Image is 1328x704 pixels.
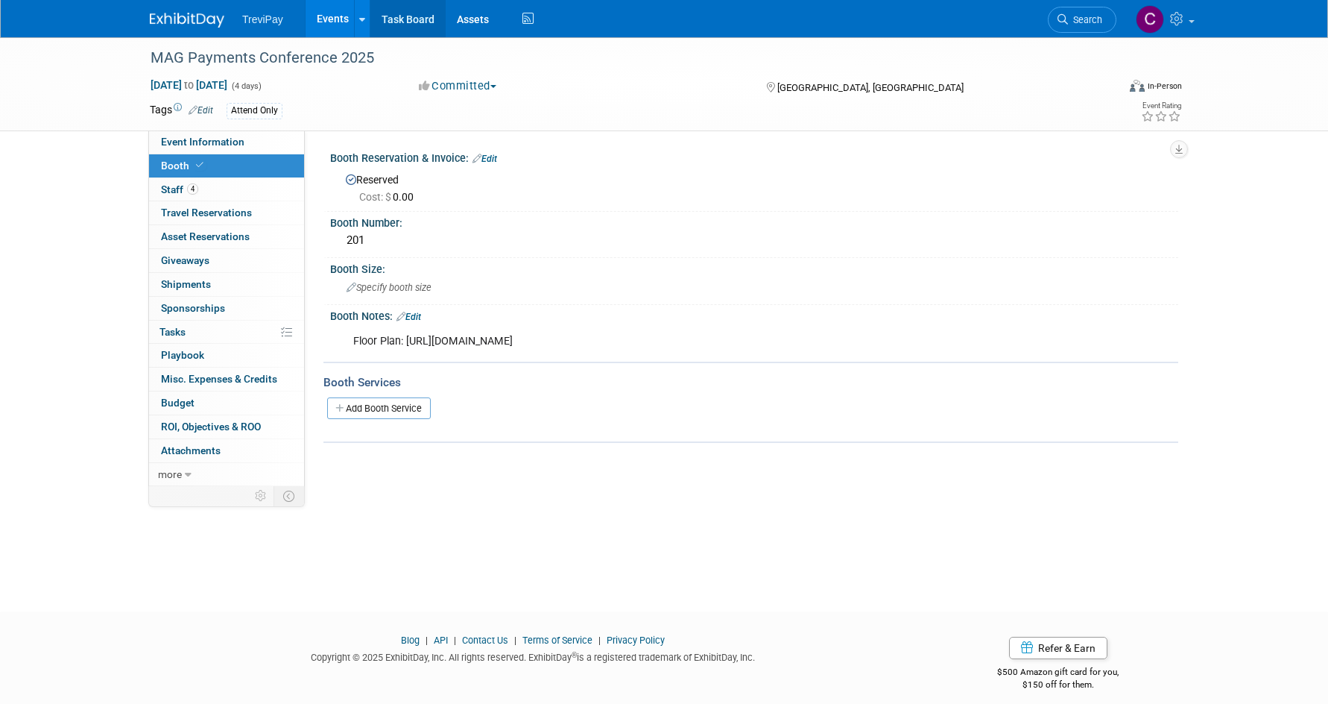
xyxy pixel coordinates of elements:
[150,78,228,92] span: [DATE] [DATE]
[330,147,1178,166] div: Booth Reservation & Invoice:
[341,169,1167,204] div: Reserved
[161,373,277,385] span: Misc. Expenses & Credits
[1068,14,1102,25] span: Search
[189,105,213,116] a: Edit
[330,212,1178,230] div: Booth Number:
[359,191,420,203] span: 0.00
[414,78,502,94] button: Committed
[323,374,1178,391] div: Booth Services
[161,397,195,409] span: Budget
[159,326,186,338] span: Tasks
[161,230,250,242] span: Asset Reservations
[230,81,262,91] span: (4 days)
[150,647,916,664] div: Copyright © 2025 ExhibitDay, Inc. All rights reserved. ExhibitDay is a registered trademark of Ex...
[396,312,421,322] a: Edit
[595,635,604,646] span: |
[149,201,304,224] a: Travel Reservations
[161,183,198,195] span: Staff
[327,397,431,419] a: Add Booth Service
[161,421,261,433] span: ROI, Objectives & ROO
[401,635,420,646] a: Blog
[450,635,460,646] span: |
[149,321,304,344] a: Tasks
[149,131,304,154] a: Event Information
[607,635,665,646] a: Privacy Policy
[1028,78,1182,100] div: Event Format
[149,297,304,320] a: Sponsorships
[1009,637,1107,659] a: Refer & Earn
[227,103,282,119] div: Attend Only
[248,486,274,506] td: Personalize Event Tab Strip
[150,13,224,28] img: ExhibitDay
[196,161,203,169] i: Booth reservation complete
[149,368,304,391] a: Misc. Expenses & Credits
[343,327,1014,356] div: Floor Plan: [URL][DOMAIN_NAME]
[161,302,225,314] span: Sponsorships
[182,79,196,91] span: to
[187,183,198,195] span: 4
[274,486,305,506] td: Toggle Event Tabs
[472,154,497,164] a: Edit
[149,463,304,486] a: more
[149,392,304,415] a: Budget
[149,273,304,296] a: Shipments
[777,82,964,93] span: [GEOGRAPHIC_DATA], [GEOGRAPHIC_DATA]
[330,305,1178,324] div: Booth Notes:
[149,178,304,201] a: Staff4
[341,229,1167,252] div: 201
[161,136,244,148] span: Event Information
[149,415,304,439] a: ROI, Objectives & ROO
[1136,5,1164,34] img: Celia Ahrens
[522,635,592,646] a: Terms of Service
[150,102,213,119] td: Tags
[145,45,1094,72] div: MAG Payments Conference 2025
[158,468,182,480] span: more
[1147,81,1182,92] div: In-Person
[161,254,209,266] span: Giveaways
[938,679,1179,691] div: $150 off for them.
[422,635,431,646] span: |
[572,651,577,659] sup: ®
[161,207,252,219] span: Travel Reservations
[161,349,204,361] span: Playbook
[1130,80,1145,92] img: Format-Inperson.png
[1141,102,1181,110] div: Event Rating
[161,444,221,456] span: Attachments
[1048,7,1116,33] a: Search
[149,439,304,462] a: Attachments
[161,160,206,172] span: Booth
[149,225,304,248] a: Asset Reservations
[149,154,304,177] a: Booth
[938,656,1179,691] div: $500 Amazon gift card for you,
[347,282,431,293] span: Specify booth size
[434,635,448,646] a: API
[242,13,283,25] span: TreviPay
[161,278,211,290] span: Shipments
[330,258,1178,277] div: Booth Size:
[510,635,520,646] span: |
[149,344,304,367] a: Playbook
[149,249,304,272] a: Giveaways
[359,191,393,203] span: Cost: $
[462,635,508,646] a: Contact Us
